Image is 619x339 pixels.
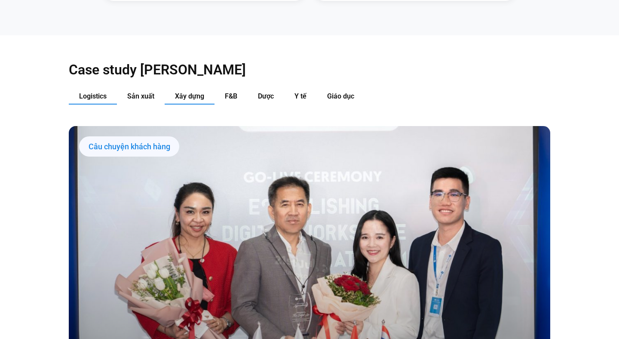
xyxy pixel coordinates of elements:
div: Câu chuyện khách hàng [79,136,179,157]
span: Dược [258,92,274,100]
span: F&B [225,92,237,100]
span: Sản xuất [127,92,154,100]
span: Giáo dục [327,92,354,100]
span: Xây dựng [175,92,204,100]
span: Y tế [294,92,306,100]
span: Logistics [79,92,107,100]
h2: Case study [PERSON_NAME] [69,61,550,78]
